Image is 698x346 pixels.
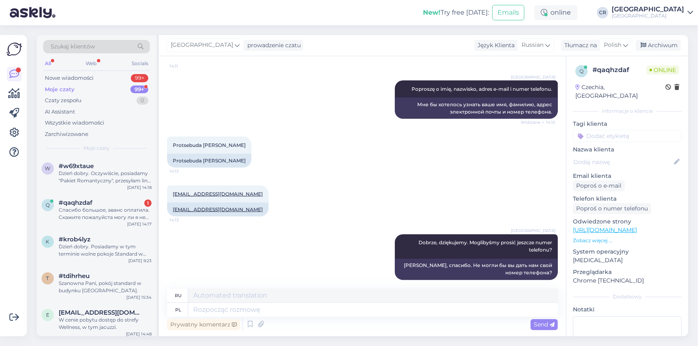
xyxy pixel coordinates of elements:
[173,142,246,148] span: Protsebuda [PERSON_NAME]
[127,184,152,191] div: [DATE] 14:18
[474,41,515,50] div: Język Klienta
[59,309,143,316] span: elzbietasleczka@22gmail.com
[492,5,524,20] button: Emails
[46,239,50,245] span: k
[130,85,148,94] div: 99+
[59,280,152,294] div: Szanowna Pani, pokój standard w budynku [GEOGRAPHIC_DATA].
[173,191,263,197] a: [EMAIL_ADDRESS][DOMAIN_NAME]
[573,268,682,276] p: Przeglądarka
[573,237,682,244] p: Zobacz więcej ...
[573,203,651,214] div: Poproś o numer telefonu
[130,58,150,69] div: Socials
[575,83,665,100] div: Czechia, [GEOGRAPHIC_DATA]
[573,195,682,203] p: Telefon klienta
[45,119,104,127] div: Wszystkie wiadomości
[59,162,94,170] span: #w69xtaue
[244,41,301,50] div: prowadzenie czatu
[175,289,182,302] div: ru
[171,41,233,50] span: [GEOGRAPHIC_DATA]
[170,63,200,69] span: 14:11
[137,96,148,105] div: 0
[45,85,75,94] div: Moje czaty
[573,158,672,166] input: Dodaj nazwę
[59,170,152,184] div: Dzień dobry. Oczywiście, posiadamy "Pakiet Romantyczny", przesyłam link do oferty na Naszej stron...
[46,275,49,281] span: t
[612,13,684,19] div: [GEOGRAPHIC_DATA]
[127,221,152,227] div: [DATE] 14:17
[144,199,152,207] div: 1
[573,293,682,300] div: Dodatkowy
[7,42,22,57] img: Askly Logo
[395,98,558,119] div: Мне бы хотелось узнать ваше имя, фамилию, адрес электронной почты и номер телефона.
[126,294,152,300] div: [DATE] 15:34
[423,8,489,18] div: Try free [DATE]:
[646,66,679,74] span: Online
[167,154,251,168] div: Protsebuda [PERSON_NAME]
[46,312,49,318] span: e
[59,272,90,280] span: #tdihrheu
[534,5,577,20] div: online
[592,65,646,75] div: # qaqhzdaf
[573,120,682,128] p: Tagi klienta
[128,258,152,264] div: [DATE] 9:23
[573,247,682,256] p: System operacyjny
[573,226,637,234] a: [URL][DOMAIN_NAME]
[45,108,75,116] div: AI Assistant
[561,41,597,50] div: Tłumacz na
[612,6,693,19] a: [GEOGRAPHIC_DATA][GEOGRAPHIC_DATA]
[170,217,200,223] span: 14:13
[423,9,440,16] b: New!
[579,68,584,74] span: q
[84,58,99,69] div: Web
[395,259,558,280] div: [PERSON_NAME], спасибо. Не могли бы вы дать нам свой номер телефона?
[59,236,90,243] span: #krob4lyz
[604,41,621,50] span: Polish
[45,74,94,82] div: Nowe wiadomości
[636,40,681,51] div: Archiwum
[51,42,95,51] span: Szukaj klientów
[84,145,110,152] span: Moje czaty
[511,228,555,234] span: [GEOGRAPHIC_DATA]
[170,168,200,174] span: 14:12
[511,74,555,80] span: [GEOGRAPHIC_DATA]
[521,119,555,125] span: Widziane ✓ 14:12
[521,280,555,287] span: Widziane ✓ 14:17
[59,199,92,206] span: #qaqhzdaf
[59,206,152,221] div: Спасибо большое, аванс оплатила. Скажите пожалуйста могу ли я не печатать письмо об оплате аванса...
[573,276,682,285] p: Chrome [TECHNICAL_ID]
[573,180,625,191] div: Poproś o e-mail
[418,240,553,253] span: Dobrze, dziękujemy. Moglibyśmy prosić jeszcze numer telefonu?
[167,319,240,330] div: Prywatny komentarz
[573,130,682,142] input: Dodać etykietę
[173,206,263,212] a: [EMAIL_ADDRESS][DOMAIN_NAME]
[573,256,682,265] p: [MEDICAL_DATA]
[59,243,152,258] div: Dzień dobry. Posiadamy w tym terminie wolne pokoje Standard w budynku [GEOGRAPHIC_DATA], gdzie mo...
[412,86,552,92] span: Poproszę o imię, nazwisko, adres e-mail i numer telefonu.
[45,130,88,138] div: Zarchiwizowane
[597,7,608,18] div: CR
[59,316,152,331] div: W cenie pobytu dostęp do strefy Wellness, w tym jacuzzi.
[126,331,152,337] div: [DATE] 14:48
[175,303,181,317] div: pl
[573,217,682,226] p: Odwiedzone strony
[573,145,682,154] p: Nazwa klienta
[573,107,682,115] div: Informacje o kliencie
[573,172,682,180] p: Email klienta
[131,74,148,82] div: 99+
[46,202,50,208] span: q
[612,6,684,13] div: [GEOGRAPHIC_DATA]
[522,41,544,50] span: Russian
[45,165,51,171] span: w
[43,58,53,69] div: All
[534,321,555,328] span: Send
[45,96,81,105] div: Czaty zespołu
[573,305,682,314] p: Notatki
